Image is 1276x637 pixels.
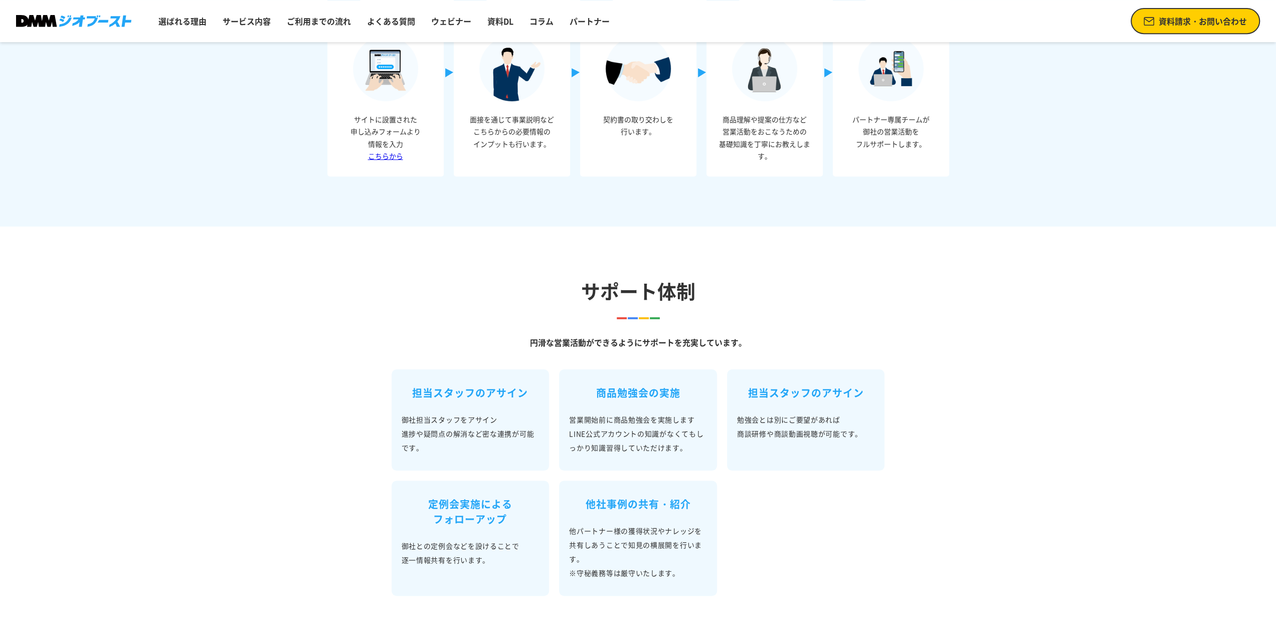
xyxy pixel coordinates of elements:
h3: 担当スタッフのアサイン [402,385,539,400]
p: 他パートナー様の獲得状況やナレッジを共有しあうことで知見の横展開を行います。 ※守秘義務等は厳守いたします。 [569,524,707,580]
a: コラム [525,11,558,31]
p: 営業開始前に商品勉強会を実施します LINE公式アカウントの知識がなくてもしっかり知識習得していただけます。 [569,412,707,455]
p: サイトに設置された 申し込みフォームより 情報を入力 [333,101,438,162]
p: 円滑な営業活動ができるようにサポートを充実しています。 [392,335,885,349]
img: DMMジオブースト [16,15,131,28]
p: 御社担当スタッフをアサイン 進捗や疑問点の解消など密な連携が可能です。 [402,412,539,455]
a: こちらから [368,151,403,161]
h3: 定例会実施による フォローアップ [402,497,539,527]
a: 資料請求・お問い合わせ [1131,8,1260,34]
p: パートナー専属チームが 御社の営業活動を フルサポートします。 [839,101,943,150]
p: 面接を通じて事業説明など こちらからの必要情報の インプットも行います。 [460,101,564,150]
h3: 商品勉強会の実施 [569,385,707,400]
p: 勉強会とは別にご要望があれば 商談研修や商談動画視聴が可能です。 [737,412,875,441]
p: 契約書の取り交わしを 行います。 [586,101,690,138]
a: よくある質問 [363,11,419,31]
p: 御社との定例会などを設けることで 逐一情報共有を行います。 [402,539,539,567]
h3: 担当スタッフのアサイン [737,385,875,400]
a: パートナー [566,11,614,31]
a: ご利用までの流れ [283,11,355,31]
a: サービス内容 [219,11,275,31]
a: ウェビナー [427,11,475,31]
span: 資料請求・お問い合わせ [1159,15,1247,27]
a: 資料DL [483,11,517,31]
a: 選ばれる理由 [154,11,211,31]
p: 商品理解や提案の仕方など 営業活動をおこなうための 基礎知識を丁寧にお教えします。 [712,101,817,162]
h3: 他社事例の共有・紹介 [569,497,707,512]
